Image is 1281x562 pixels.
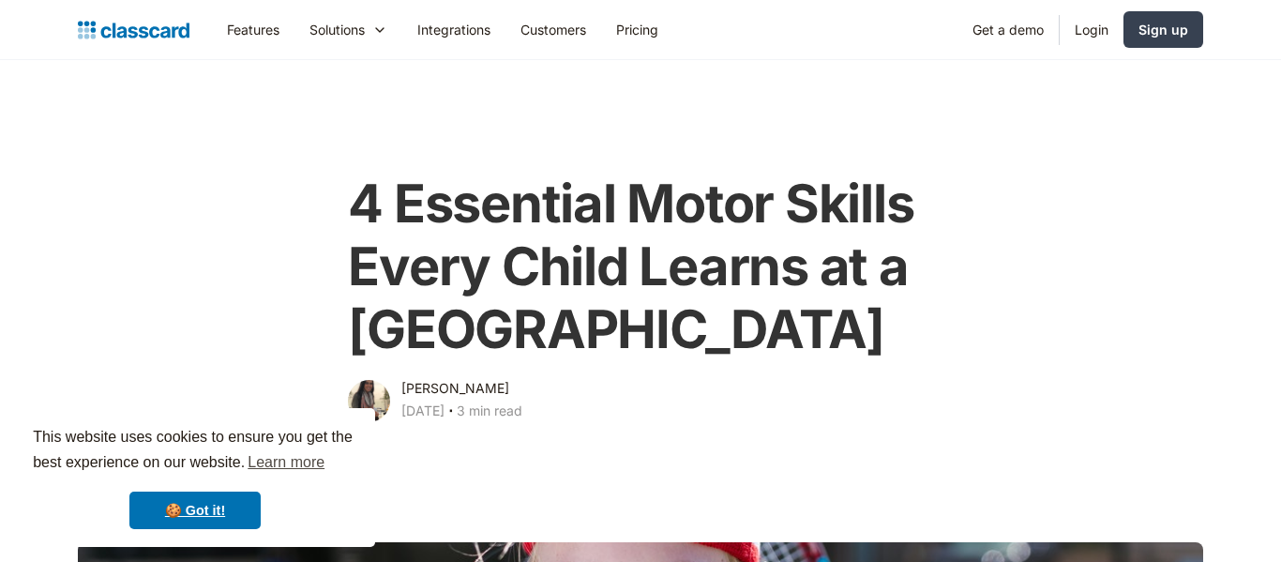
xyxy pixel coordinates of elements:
div: [DATE] [401,400,445,422]
div: Solutions [294,8,402,51]
div: ‧ [445,400,457,426]
a: learn more about cookies [245,448,327,477]
div: Sign up [1138,20,1188,39]
a: home [78,17,189,43]
a: Features [212,8,294,51]
div: 3 min read [457,400,522,422]
a: Customers [505,8,601,51]
span: This website uses cookies to ensure you get the best experience on our website. [33,426,357,477]
a: Login [1060,8,1123,51]
div: Solutions [309,20,365,39]
a: Sign up [1123,11,1203,48]
div: cookieconsent [15,408,375,547]
a: Integrations [402,8,505,51]
a: Pricing [601,8,673,51]
div: [PERSON_NAME] [401,377,509,400]
a: dismiss cookie message [129,492,261,529]
h1: 4 Essential Motor Skills Every Child Learns at a [GEOGRAPHIC_DATA] [348,173,932,362]
a: Get a demo [957,8,1059,51]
